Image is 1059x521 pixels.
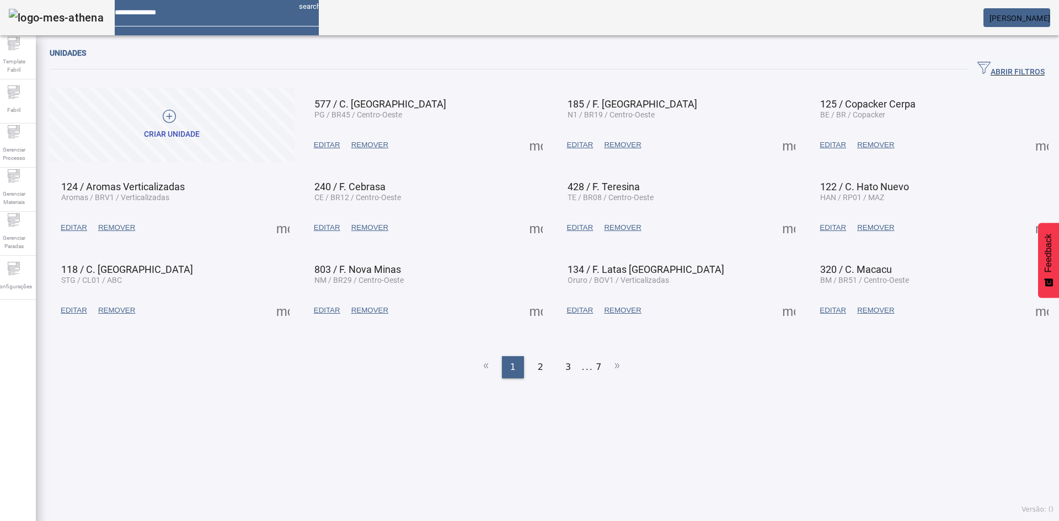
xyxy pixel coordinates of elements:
[561,218,599,238] button: EDITAR
[526,300,546,320] button: Mais
[820,305,846,316] span: EDITAR
[820,276,909,284] span: BM / BR51 / Centro-Oeste
[1032,135,1052,155] button: Mais
[561,135,599,155] button: EDITAR
[351,305,388,316] span: REMOVER
[314,181,386,192] span: 240 / F. Cebrasa
[1044,234,1053,272] span: Feedback
[779,218,799,238] button: Mais
[977,61,1045,78] span: ABRIR FILTROS
[50,49,86,57] span: Unidades
[98,222,135,233] span: REMOVER
[567,305,593,316] span: EDITAR
[351,139,388,151] span: REMOVER
[568,276,669,284] span: Oruro / BOV1 / Verticalizadas
[308,135,346,155] button: EDITAR
[604,222,641,233] span: REMOVER
[144,129,200,140] div: Criar unidade
[526,135,546,155] button: Mais
[314,276,404,284] span: NM / BR29 / Centro-Oeste
[568,181,640,192] span: 428 / F. Teresina
[567,222,593,233] span: EDITAR
[50,88,295,162] button: Criar unidade
[820,98,916,110] span: 125 / Copacker Cerpa
[314,305,340,316] span: EDITAR
[820,139,846,151] span: EDITAR
[9,9,104,26] img: logo-mes-athena
[582,356,593,378] li: ...
[1038,223,1059,298] button: Feedback - Mostrar pesquisa
[598,300,646,320] button: REMOVER
[857,305,894,316] span: REMOVER
[314,222,340,233] span: EDITAR
[314,98,446,110] span: 577 / C. [GEOGRAPHIC_DATA]
[565,361,571,374] span: 3
[61,276,122,284] span: STG / CL01 / ABC
[351,222,388,233] span: REMOVER
[852,135,900,155] button: REMOVER
[314,139,340,151] span: EDITAR
[820,264,892,275] span: 320 / C. Macacu
[814,135,852,155] button: EDITAR
[567,139,593,151] span: EDITAR
[1032,300,1052,320] button: Mais
[820,222,846,233] span: EDITAR
[820,193,884,202] span: HAN / RP01 / MAZ
[969,60,1053,79] button: ABRIR FILTROS
[526,218,546,238] button: Mais
[273,300,293,320] button: Mais
[990,14,1050,23] span: [PERSON_NAME]
[61,193,169,202] span: Aromas / BRV1 / Verticalizadas
[598,135,646,155] button: REMOVER
[55,300,93,320] button: EDITAR
[820,181,909,192] span: 122 / C. Hato Nuevo
[55,218,93,238] button: EDITAR
[1032,218,1052,238] button: Mais
[98,305,135,316] span: REMOVER
[568,193,654,202] span: TE / BR08 / Centro-Oeste
[308,300,346,320] button: EDITAR
[314,193,401,202] span: CE / BR12 / Centro-Oeste
[346,300,394,320] button: REMOVER
[598,218,646,238] button: REMOVER
[561,300,599,320] button: EDITAR
[814,218,852,238] button: EDITAR
[346,218,394,238] button: REMOVER
[61,264,193,275] span: 118 / C. [GEOGRAPHIC_DATA]
[604,305,641,316] span: REMOVER
[857,222,894,233] span: REMOVER
[568,98,697,110] span: 185 / F. [GEOGRAPHIC_DATA]
[93,218,141,238] button: REMOVER
[346,135,394,155] button: REMOVER
[852,300,900,320] button: REMOVER
[852,218,900,238] button: REMOVER
[61,181,185,192] span: 124 / Aromas Verticalizadas
[273,218,293,238] button: Mais
[779,300,799,320] button: Mais
[604,139,641,151] span: REMOVER
[820,110,885,119] span: BE / BR / Copacker
[61,222,87,233] span: EDITAR
[93,300,141,320] button: REMOVER
[538,361,543,374] span: 2
[61,305,87,316] span: EDITAR
[596,356,601,378] li: 7
[4,103,24,117] span: Fabril
[314,264,401,275] span: 803 / F. Nova Minas
[308,218,346,238] button: EDITAR
[779,135,799,155] button: Mais
[568,264,724,275] span: 134 / F. Latas [GEOGRAPHIC_DATA]
[814,300,852,320] button: EDITAR
[1021,506,1053,513] span: Versão: ()
[314,110,402,119] span: PG / BR45 / Centro-Oeste
[568,110,655,119] span: N1 / BR19 / Centro-Oeste
[857,139,894,151] span: REMOVER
